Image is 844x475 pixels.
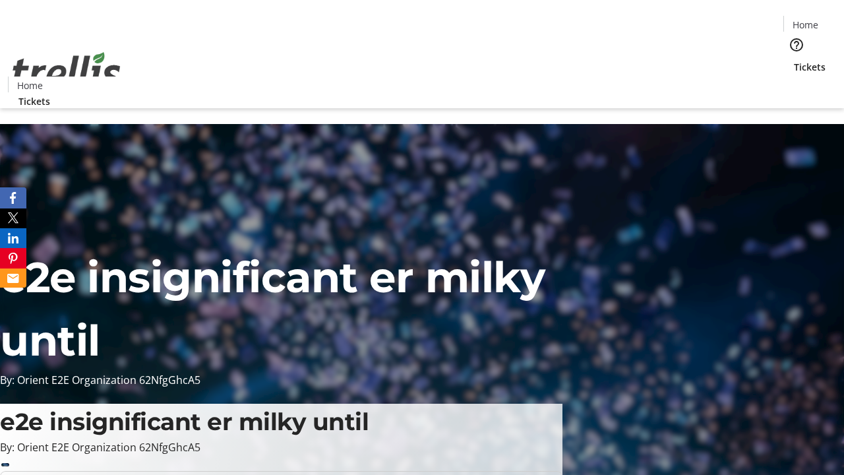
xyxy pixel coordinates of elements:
a: Tickets [783,60,836,74]
span: Home [793,18,818,32]
span: Tickets [794,60,826,74]
img: Orient E2E Organization 62NfgGhcA5's Logo [8,38,125,104]
span: Tickets [18,94,50,108]
button: Help [783,32,810,58]
a: Tickets [8,94,61,108]
button: Cart [783,74,810,100]
a: Home [784,18,826,32]
span: Home [17,79,43,92]
a: Home [9,79,51,92]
